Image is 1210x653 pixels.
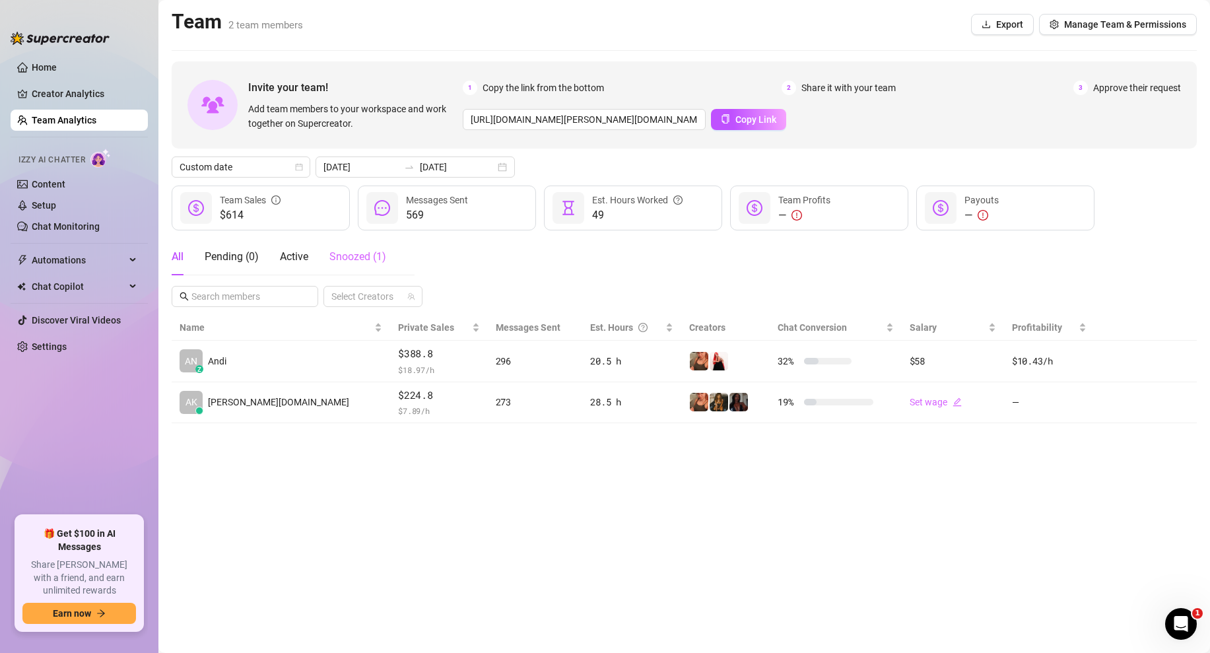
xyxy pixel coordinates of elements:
span: Share [PERSON_NAME] with a friend, and earn unlimited rewards [22,559,136,598]
span: arrow-right [96,609,106,618]
span: Payouts [964,195,999,205]
span: team [407,292,415,300]
img: AI Chatter [90,149,111,168]
span: Manage Team & Permissions [1064,19,1186,30]
span: search [180,292,189,301]
span: 🎁 Get $100 in AI Messages [22,528,136,553]
span: Snoozed ( 1 ) [329,250,386,263]
span: Name [180,320,372,335]
span: dollar-circle [188,200,204,216]
a: Creator Analytics [32,83,137,104]
span: Andi [208,354,226,368]
span: 3 [1073,81,1088,95]
span: Share it with your team [801,81,896,95]
span: setting [1050,20,1059,29]
span: Izzy AI Chatter [18,154,85,166]
span: dollar-circle [747,200,762,216]
span: Messages Sent [496,322,560,333]
span: Chat Conversion [778,322,847,333]
div: Est. Hours Worked [592,193,683,207]
span: copy [721,114,730,123]
button: Export [971,14,1034,35]
div: 296 [496,354,575,368]
span: $614 [220,207,281,223]
span: Private Sales [398,322,454,333]
span: $388.8 [398,346,479,362]
div: Team Sales [220,193,281,207]
span: 19 % [778,395,799,409]
span: exclamation-circle [791,210,802,221]
span: Active [280,250,308,263]
span: thunderbolt [17,255,28,265]
span: exclamation-circle [978,210,988,221]
span: download [982,20,991,29]
span: Custom date [180,157,302,177]
span: edit [953,397,962,407]
span: AN [185,354,197,368]
span: Chat Copilot [32,276,125,297]
img: Free - EbonyAstrology [710,393,728,411]
h2: Team [172,9,303,34]
input: Start date [323,160,399,174]
div: Est. Hours [590,320,663,335]
span: AK [185,395,197,409]
div: 273 [496,395,575,409]
img: TryppinHippie [690,393,708,411]
span: 1 [1192,608,1203,619]
div: Pending ( 0 ) [205,249,259,265]
img: logo-BBDzfeDw.svg [11,32,110,45]
img: Chat Copilot [17,282,26,291]
a: Team Analytics [32,115,96,125]
span: 569 [406,207,468,223]
a: Home [32,62,57,73]
th: Creators [681,315,770,341]
a: Chat Monitoring [32,221,100,232]
span: $224.8 [398,388,479,403]
a: Set wageedit [910,397,962,407]
a: Discover Viral Videos [32,315,121,326]
span: Invite your team! [248,79,463,96]
span: hourglass [560,200,576,216]
button: Earn nowarrow-right [22,603,136,624]
span: 32 % [778,354,799,368]
span: Team Profits [778,195,830,205]
img: TryppinHippie [690,352,708,370]
img: VIP - EbonyAstrology [729,393,748,411]
span: info-circle [271,193,281,207]
span: Export [996,19,1023,30]
a: Content [32,179,65,189]
img: Sirenitaa [710,352,728,370]
span: 49 [592,207,683,223]
span: [PERSON_NAME][DOMAIN_NAME] [208,395,349,409]
td: — [1004,382,1094,424]
div: — [778,207,830,223]
div: All [172,249,184,265]
a: Setup [32,200,56,211]
div: z [195,365,203,373]
span: question-circle [638,320,648,335]
span: Messages Sent [406,195,468,205]
a: Settings [32,341,67,352]
div: $10.43 /h [1012,354,1087,368]
span: $ 18.97 /h [398,363,479,376]
span: to [404,162,415,172]
span: dollar-circle [933,200,949,216]
span: calendar [295,163,303,171]
div: $58 [910,354,996,368]
span: 1 [463,81,477,95]
button: Manage Team & Permissions [1039,14,1197,35]
span: Salary [910,322,937,333]
span: Copy the link from the bottom [483,81,604,95]
span: $ 7.89 /h [398,404,479,417]
div: 28.5 h [590,395,673,409]
span: swap-right [404,162,415,172]
input: Search members [191,289,300,304]
span: Automations [32,250,125,271]
span: 2 team members [228,19,303,31]
input: End date [420,160,495,174]
iframe: Intercom live chat [1165,608,1197,640]
div: — [964,207,999,223]
span: Add team members to your workspace and work together on Supercreator. [248,102,457,131]
button: Copy Link [711,109,786,130]
span: Approve their request [1093,81,1181,95]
